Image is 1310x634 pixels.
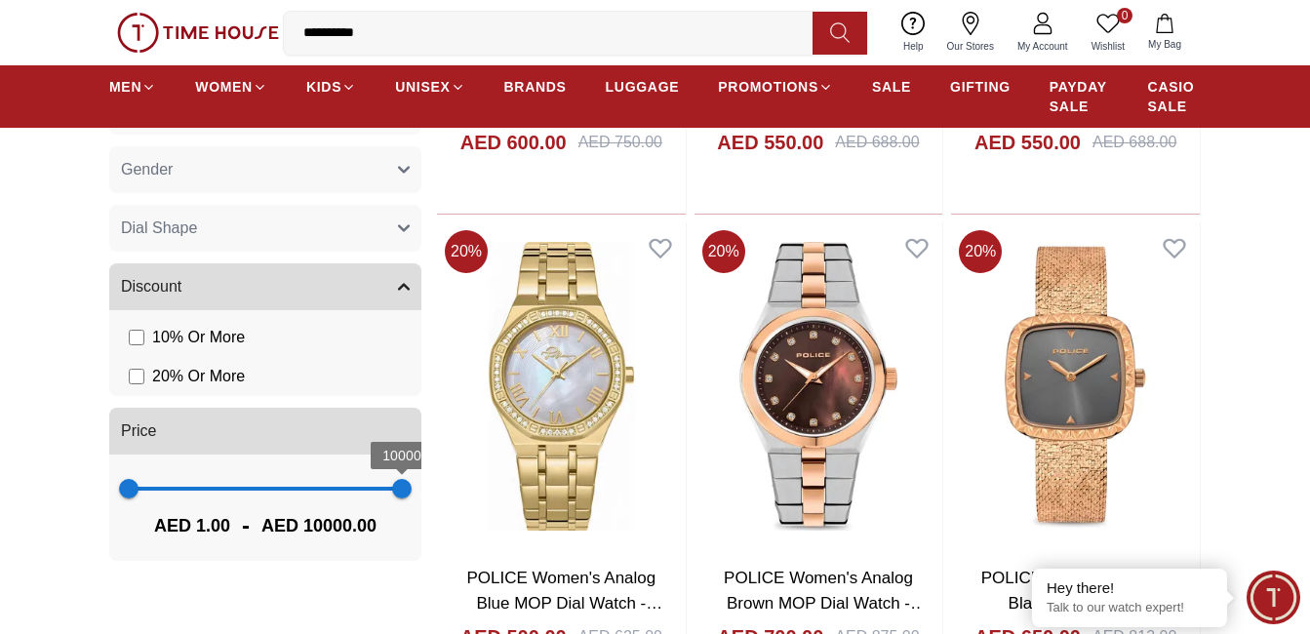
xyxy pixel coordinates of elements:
a: GIFTING [950,69,1011,104]
a: WOMEN [195,69,267,104]
a: BRANDS [504,69,567,104]
span: UNISEX [395,77,450,97]
button: My Bag [1136,10,1193,56]
span: Wishlist [1084,39,1132,54]
span: AED 1.00 [154,512,230,539]
a: KIDS [306,69,356,104]
img: ... [117,13,279,54]
a: PAYDAY SALE [1050,69,1109,124]
img: POLICE Women's Analog Black Dial Watch - PEWLG0038403 [951,222,1200,551]
span: 10000 [382,448,421,463]
span: Discount [121,275,181,298]
span: 20 % [959,230,1002,273]
span: MEN [109,77,141,97]
span: 0 [1117,8,1132,23]
p: Talk to our watch expert! [1047,600,1212,616]
a: Help [892,8,935,58]
span: SALE [872,77,911,97]
span: GIFTING [950,77,1011,97]
img: POLICE Women's Analog Blue MOP Dial Watch - PEWLG0075602 [437,222,686,551]
span: AED 10000.00 [261,512,377,539]
button: Dial Shape [109,205,421,252]
span: CASIO SALE [1148,77,1201,116]
span: WOMEN [195,77,253,97]
span: - [230,510,261,541]
button: Discount [109,263,421,310]
span: PAYDAY SALE [1050,77,1109,116]
h4: AED 600.00 [460,129,567,156]
img: POLICE Women's Analog Brown MOP Dial Watch - PEWLG0038841 [695,222,943,551]
a: PROMOTIONS [718,69,833,104]
span: BRANDS [504,77,567,97]
a: SALE [872,69,911,104]
div: Chat Widget [1247,571,1300,624]
h4: AED 550.00 [974,129,1081,156]
div: AED 750.00 [578,131,662,154]
a: 0Wishlist [1080,8,1136,58]
input: 10% Or More [129,330,144,345]
a: LUGGAGE [606,69,680,104]
div: AED 688.00 [835,131,919,154]
a: Our Stores [935,8,1006,58]
span: 20 % [702,230,745,273]
span: Our Stores [939,39,1002,54]
a: CASIO SALE [1148,69,1201,124]
span: Price [121,419,156,443]
span: 20 % [445,230,488,273]
span: Help [895,39,932,54]
h4: AED 550.00 [717,129,823,156]
div: AED 688.00 [1092,131,1176,154]
span: 10 % Or More [152,326,245,349]
button: Gender [109,146,421,193]
span: PROMOTIONS [718,77,818,97]
span: My Account [1010,39,1076,54]
input: 20% Or More [129,369,144,384]
span: 20 % Or More [152,365,245,388]
span: LUGGAGE [606,77,680,97]
a: UNISEX [395,69,464,104]
span: KIDS [306,77,341,97]
div: Hey there! [1047,578,1212,598]
span: Gender [121,158,173,181]
a: MEN [109,69,156,104]
button: Price [109,408,421,455]
span: My Bag [1140,37,1189,52]
span: Dial Shape [121,217,197,240]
